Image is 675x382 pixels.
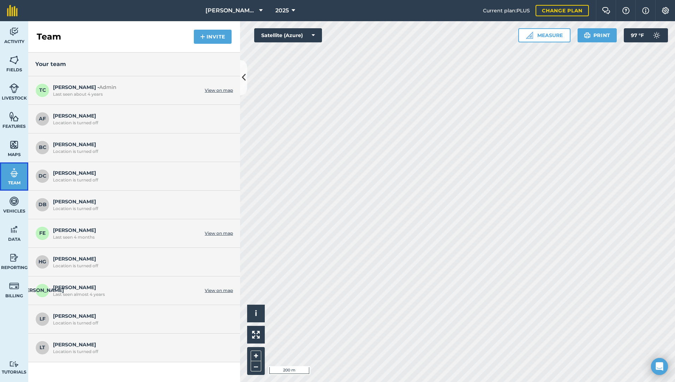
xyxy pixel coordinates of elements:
[9,281,19,291] img: svg+xml;base64,PD94bWwgdmVyc2lvbj0iMS4wIiBlbmNvZGluZz0idXRmLTgiPz4KPCEtLSBHZW5lcmF0b3I6IEFkb2JlIE...
[205,6,256,15] span: [PERSON_NAME] Farms
[53,263,229,269] div: Location is turned off
[35,341,49,355] span: LT
[205,88,233,93] a: View on map
[255,309,257,318] span: i
[9,361,19,368] img: svg+xml;base64,PD94bWwgdmVyc2lvbj0iMS4wIiBlbmNvZGluZz0idXRmLTgiPz4KPCEtLSBHZW5lcmF0b3I6IEFkb2JlIE...
[53,120,229,126] div: Location is turned off
[35,83,49,97] span: TC
[53,292,201,297] div: Last seen almost 4 years
[9,55,19,65] img: svg+xml;base64,PHN2ZyB4bWxucz0iaHR0cDovL3d3dy53My5vcmcvMjAwMC9zdmciIHdpZHRoPSI1NiIgaGVpZ2h0PSI2MC...
[602,7,610,14] img: Two speech bubbles overlapping with the left bubble in the forefront
[53,177,229,183] div: Location is turned off
[35,169,49,183] span: DC
[53,341,229,354] span: [PERSON_NAME]
[536,5,589,16] a: Change plan
[651,358,668,375] div: Open Intercom Messenger
[526,32,533,39] img: Ruler icon
[53,349,229,354] div: Location is turned off
[53,283,201,297] span: [PERSON_NAME]
[650,28,664,42] img: svg+xml;base64,PD94bWwgdmVyc2lvbj0iMS4wIiBlbmNvZGluZz0idXRmLTgiPz4KPCEtLSBHZW5lcmF0b3I6IEFkb2JlIE...
[53,198,229,211] span: [PERSON_NAME]
[251,351,261,361] button: +
[254,28,322,42] button: Satellite (Azure)
[53,226,201,240] span: [PERSON_NAME]
[99,84,117,90] span: Admin
[35,226,49,240] span: FE
[35,112,49,126] span: AF
[37,31,61,42] h2: Team
[518,28,571,42] button: Measure
[35,255,49,269] span: HG
[35,60,233,69] h3: Your team
[7,5,18,16] img: fieldmargin Logo
[35,141,49,155] span: BC
[200,32,205,41] img: svg+xml;base64,PHN2ZyB4bWxucz0iaHR0cDovL3d3dy53My5vcmcvMjAwMC9zdmciIHdpZHRoPSIxNCIgaGVpZ2h0PSIyNC...
[53,169,229,183] span: [PERSON_NAME]
[9,83,19,94] img: svg+xml;base64,PD94bWwgdmVyc2lvbj0iMS4wIiBlbmNvZGluZz0idXRmLTgiPz4KPCEtLSBHZW5lcmF0b3I6IEFkb2JlIE...
[622,7,630,14] img: A question mark icon
[252,331,260,339] img: Four arrows, one pointing top left, one top right, one bottom right and the last bottom left
[53,91,201,97] div: Last seen about 4 years
[35,283,49,298] span: [PERSON_NAME]
[578,28,617,42] button: Print
[642,6,649,15] img: svg+xml;base64,PHN2ZyB4bWxucz0iaHR0cDovL3d3dy53My5vcmcvMjAwMC9zdmciIHdpZHRoPSIxNyIgaGVpZ2h0PSIxNy...
[205,288,233,293] a: View on map
[624,28,668,42] button: 97 °F
[247,305,265,322] button: i
[251,361,261,371] button: –
[35,312,49,326] span: LF
[53,312,229,326] span: [PERSON_NAME]
[275,6,289,15] span: 2025
[194,30,232,44] button: Invite
[35,198,49,212] span: DB
[53,83,201,97] span: [PERSON_NAME] -
[53,206,229,211] div: Location is turned off
[9,224,19,235] img: svg+xml;base64,PD94bWwgdmVyc2lvbj0iMS4wIiBlbmNvZGluZz0idXRmLTgiPz4KPCEtLSBHZW5lcmF0b3I6IEFkb2JlIE...
[53,141,229,154] span: [PERSON_NAME]
[9,111,19,122] img: svg+xml;base64,PHN2ZyB4bWxucz0iaHR0cDovL3d3dy53My5vcmcvMjAwMC9zdmciIHdpZHRoPSI1NiIgaGVpZ2h0PSI2MC...
[483,7,530,14] span: Current plan : PLUS
[205,231,233,236] a: View on map
[53,320,229,326] div: Location is turned off
[584,31,591,40] img: svg+xml;base64,PHN2ZyB4bWxucz0iaHR0cDovL3d3dy53My5vcmcvMjAwMC9zdmciIHdpZHRoPSIxOSIgaGVpZ2h0PSIyNC...
[9,168,19,178] img: svg+xml;base64,PD94bWwgdmVyc2lvbj0iMS4wIiBlbmNvZGluZz0idXRmLTgiPz4KPCEtLSBHZW5lcmF0b3I6IEFkb2JlIE...
[9,196,19,207] img: svg+xml;base64,PD94bWwgdmVyc2lvbj0iMS4wIiBlbmNvZGluZz0idXRmLTgiPz4KPCEtLSBHZW5lcmF0b3I6IEFkb2JlIE...
[53,255,229,268] span: [PERSON_NAME]
[631,28,644,42] span: 97 ° F
[9,252,19,263] img: svg+xml;base64,PD94bWwgdmVyc2lvbj0iMS4wIiBlbmNvZGluZz0idXRmLTgiPz4KPCEtLSBHZW5lcmF0b3I6IEFkb2JlIE...
[53,149,229,154] div: Location is turned off
[53,112,229,125] span: [PERSON_NAME]
[53,234,201,240] div: Last seen 4 months
[9,139,19,150] img: svg+xml;base64,PHN2ZyB4bWxucz0iaHR0cDovL3d3dy53My5vcmcvMjAwMC9zdmciIHdpZHRoPSI1NiIgaGVpZ2h0PSI2MC...
[661,7,670,14] img: A cog icon
[9,26,19,37] img: svg+xml;base64,PD94bWwgdmVyc2lvbj0iMS4wIiBlbmNvZGluZz0idXRmLTgiPz4KPCEtLSBHZW5lcmF0b3I6IEFkb2JlIE...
